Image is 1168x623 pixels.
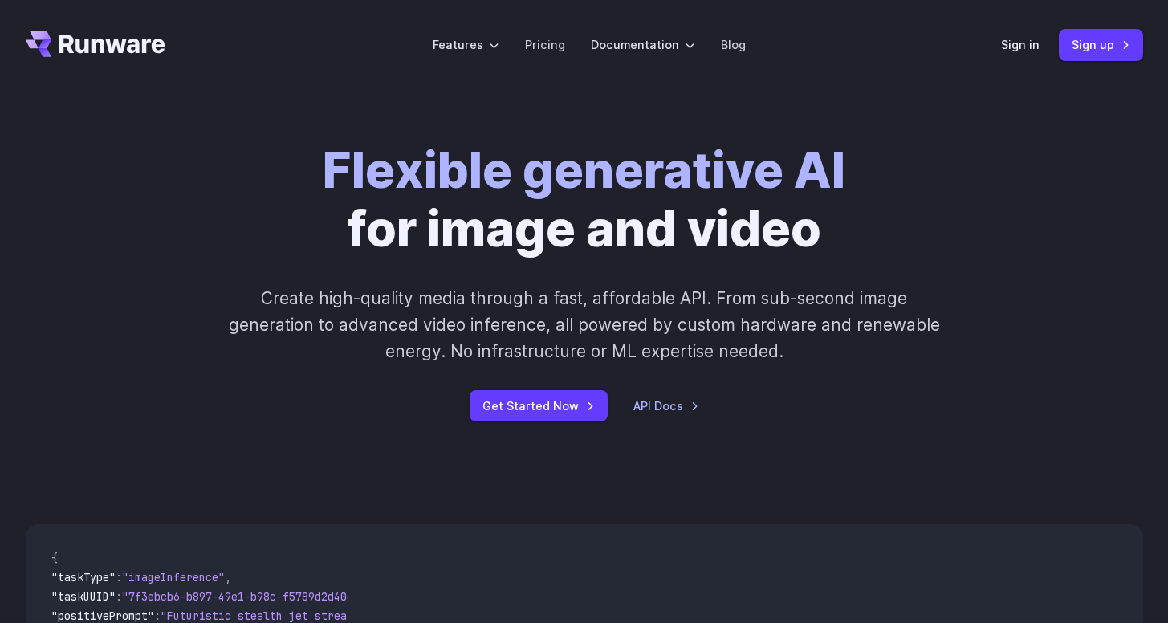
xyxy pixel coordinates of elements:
span: "Futuristic stealth jet streaking through a neon-lit cityscape with glowing purple exhaust" [161,609,745,623]
a: Get Started Now [470,390,608,421]
span: "imageInference" [122,570,225,584]
span: "positivePrompt" [51,609,154,623]
span: "taskType" [51,570,116,584]
span: : [116,570,122,584]
p: Create high-quality media through a fast, affordable API. From sub-second image generation to adv... [226,285,942,365]
a: Sign up [1059,29,1143,60]
a: Go to / [26,31,165,57]
h1: for image and video [323,141,845,259]
span: : [116,589,122,604]
strong: Flexible generative AI [323,140,845,200]
a: API Docs [633,397,699,415]
span: "taskUUID" [51,589,116,604]
span: : [154,609,161,623]
a: Pricing [525,35,565,54]
a: Sign in [1001,35,1040,54]
span: , [225,570,231,584]
span: "7f3ebcb6-b897-49e1-b98c-f5789d2d40d7" [122,589,366,604]
span: { [51,551,58,565]
label: Features [433,35,499,54]
a: Blog [721,35,746,54]
label: Documentation [591,35,695,54]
